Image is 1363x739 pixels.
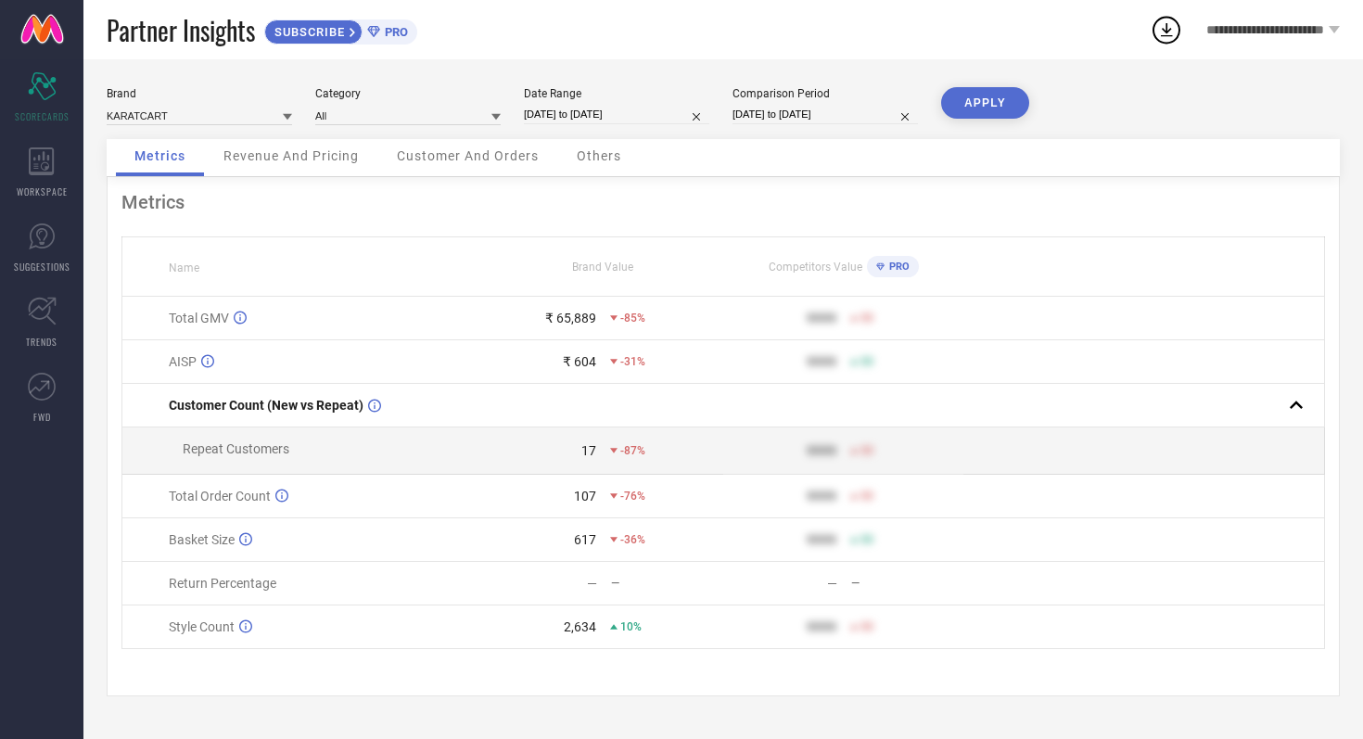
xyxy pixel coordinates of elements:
span: AISP [169,354,197,369]
span: SUBSCRIBE [265,25,350,39]
div: 617 [574,532,596,547]
span: -36% [620,533,645,546]
span: TRENDS [26,335,57,349]
div: Category [315,87,501,100]
span: PRO [380,25,408,39]
div: 9999 [807,489,836,503]
div: 2,634 [564,619,596,634]
span: Competitors Value [769,261,862,274]
span: Total Order Count [169,489,271,503]
span: FWD [33,410,51,424]
span: 50 [860,620,873,633]
span: 50 [860,533,873,546]
div: 9999 [807,532,836,547]
div: 9999 [807,354,836,369]
div: — [851,577,962,590]
span: 50 [860,444,873,457]
span: Brand Value [572,261,633,274]
span: Total GMV [169,311,229,325]
span: 50 [860,355,873,368]
div: Brand [107,87,292,100]
span: -85% [620,312,645,325]
span: Name [169,261,199,274]
div: Date Range [524,87,709,100]
span: Return Percentage [169,576,276,591]
span: Repeat Customers [183,441,289,456]
span: Metrics [134,148,185,163]
span: Customer And Orders [397,148,539,163]
span: Style Count [169,619,235,634]
span: 50 [860,312,873,325]
div: Open download list [1150,13,1183,46]
span: 10% [620,620,642,633]
span: Basket Size [169,532,235,547]
div: 107 [574,489,596,503]
div: ₹ 65,889 [545,311,596,325]
span: -31% [620,355,645,368]
div: 9999 [807,443,836,458]
span: Others [577,148,621,163]
span: SCORECARDS [15,109,70,123]
input: Select date range [524,105,709,124]
span: PRO [885,261,910,273]
span: -76% [620,490,645,503]
div: 17 [581,443,596,458]
div: 9999 [807,619,836,634]
div: Metrics [121,191,1325,213]
div: — [611,577,722,590]
span: SUGGESTIONS [14,260,70,274]
span: WORKSPACE [17,185,68,198]
span: Partner Insights [107,11,255,49]
div: 9999 [807,311,836,325]
span: Revenue And Pricing [223,148,359,163]
div: — [587,576,597,591]
div: Comparison Period [732,87,918,100]
div: — [827,576,837,591]
a: SUBSCRIBEPRO [264,15,417,45]
input: Select comparison period [732,105,918,124]
span: 50 [860,490,873,503]
button: APPLY [941,87,1029,119]
div: ₹ 604 [563,354,596,369]
span: -87% [620,444,645,457]
span: Customer Count (New vs Repeat) [169,398,363,413]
